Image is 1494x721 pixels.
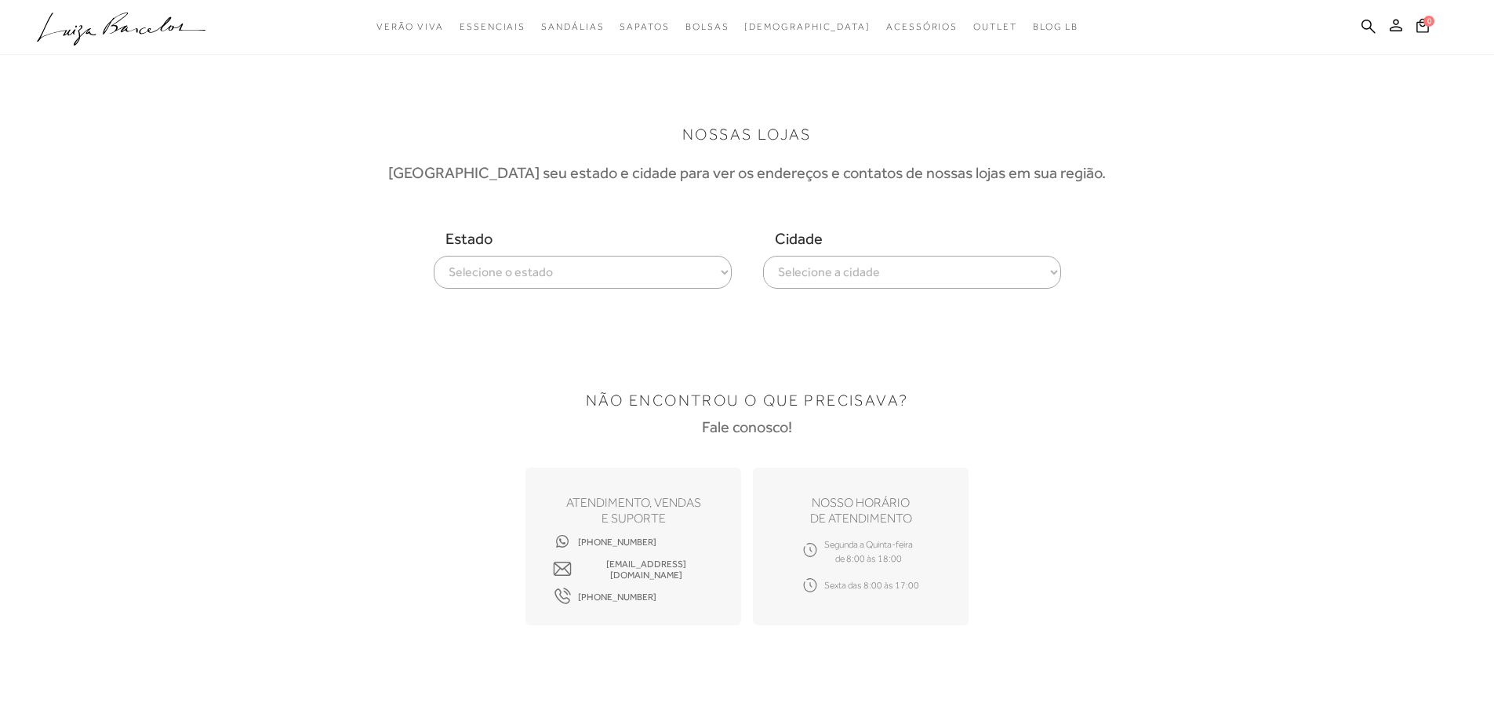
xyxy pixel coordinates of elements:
h3: Fale conosco! [702,417,792,436]
a: noSubCategoriesText [744,13,871,42]
a: noSubCategoriesText [973,13,1017,42]
span: Verão Viva [376,21,444,32]
a: noSubCategoriesText [376,13,444,42]
span: Sandálias [541,21,604,32]
a: noSubCategoriesText [685,13,729,42]
span: Sapatos [620,21,669,32]
a: [PHONE_NUMBER] [553,588,656,607]
button: 0 [1412,17,1434,38]
h1: NOSSAS LOJAS [682,125,812,144]
span: Segunda a Quinta-feira de 8:00 às 18:00 [824,537,913,566]
span: [PHONE_NUMBER] [578,592,656,603]
span: BLOG LB [1033,21,1078,32]
a: noSubCategoriesText [541,13,604,42]
span: [PHONE_NUMBER] [578,537,656,548]
h3: [GEOGRAPHIC_DATA] seu estado e cidade para ver os endereços e contatos de nossas lojas em sua reg... [388,163,1106,182]
span: 0 [1423,16,1434,27]
a: noSubCategoriesText [460,13,525,42]
h4: ATENDIMENTO, VENDAS e suporte [566,495,701,526]
span: Cidade [763,229,1061,248]
span: Acessórios [886,21,958,32]
span: [EMAIL_ADDRESS][DOMAIN_NAME] [578,559,714,581]
a: BLOG LB [1033,13,1078,42]
span: Estado [434,229,732,248]
a: [EMAIL_ADDRESS][DOMAIN_NAME] [553,560,714,580]
h1: NÃO ENCONTROU O QUE PRECISAVA? [586,391,909,410]
a: noSubCategoriesText [620,13,669,42]
span: Essenciais [460,21,525,32]
span: Sexta das 8:00 às 17:00 [824,578,919,592]
a: noSubCategoriesText [886,13,958,42]
h4: nosso horário de atendimento [810,495,912,526]
span: Outlet [973,21,1017,32]
span: Bolsas [685,21,729,32]
span: [DEMOGRAPHIC_DATA] [744,21,871,32]
a: [PHONE_NUMBER] [553,533,656,552]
